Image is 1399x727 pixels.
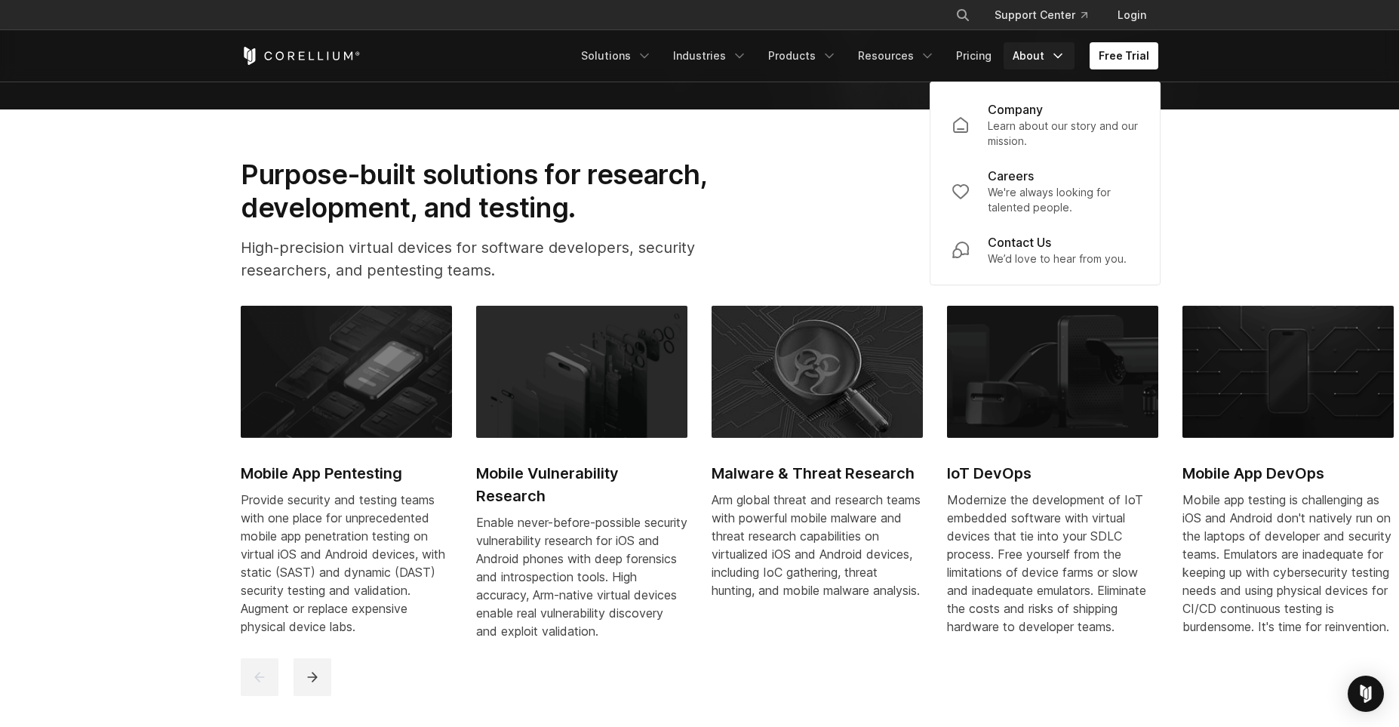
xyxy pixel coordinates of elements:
[759,42,846,69] a: Products
[947,462,1158,485] h2: IoT DevOps
[294,658,331,696] button: next
[849,42,944,69] a: Resources
[572,42,661,69] a: Solutions
[572,42,1158,69] div: Navigation Menu
[476,462,687,507] h2: Mobile Vulnerability Research
[476,306,687,437] img: Mobile Vulnerability Research
[241,306,452,653] a: Mobile App Pentesting Mobile App Pentesting Provide security and testing teams with one place for...
[1004,42,1075,69] a: About
[664,42,756,69] a: Industries
[988,100,1043,119] p: Company
[949,2,976,29] button: Search
[712,306,923,617] a: Malware & Threat Research Malware & Threat Research Arm global threat and research teams with pow...
[241,491,452,636] div: Provide security and testing teams with one place for unprecedented mobile app penetration testin...
[988,185,1139,215] p: We're always looking for talented people.
[947,306,1158,437] img: IoT DevOps
[939,158,1151,224] a: Careers We're always looking for talented people.
[241,158,755,225] h2: Purpose-built solutions for research, development, and testing.
[1090,42,1158,69] a: Free Trial
[947,42,1001,69] a: Pricing
[947,306,1158,653] a: IoT DevOps IoT DevOps Modernize the development of IoT embedded software with virtual devices tha...
[476,513,687,640] div: Enable never-before-possible security vulnerability research for iOS and Android phones with deep...
[937,2,1158,29] div: Navigation Menu
[939,224,1151,276] a: Contact Us We’d love to hear from you.
[1182,491,1394,636] div: Mobile app testing is challenging as iOS and Android don't natively run on the laptops of develop...
[712,491,923,599] div: Arm global threat and research teams with powerful mobile malware and threat research capabilitie...
[1182,462,1394,485] h2: Mobile App DevOps
[982,2,1099,29] a: Support Center
[241,236,755,282] p: High-precision virtual devices for software developers, security researchers, and pentesting teams.
[1348,676,1384,712] div: Open Intercom Messenger
[1105,2,1158,29] a: Login
[939,91,1151,158] a: Company Learn about our story and our mission.
[988,233,1051,251] p: Contact Us
[241,306,452,437] img: Mobile App Pentesting
[712,306,923,437] img: Malware & Threat Research
[988,119,1139,149] p: Learn about our story and our mission.
[988,167,1034,185] p: Careers
[241,462,452,485] h2: Mobile App Pentesting
[712,462,923,485] h2: Malware & Threat Research
[241,47,361,65] a: Corellium Home
[947,491,1158,636] div: Modernize the development of IoT embedded software with virtual devices that tie into your SDLC p...
[476,306,687,658] a: Mobile Vulnerability Research Mobile Vulnerability Research Enable never-before-possible security...
[241,658,278,696] button: previous
[1182,306,1394,437] img: Mobile App DevOps
[988,251,1127,266] p: We’d love to hear from you.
